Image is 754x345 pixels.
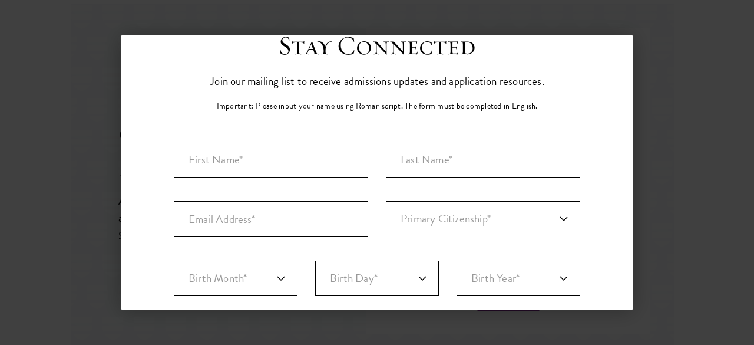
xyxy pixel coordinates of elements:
p: Important: Please input your name using Roman script. The form must be completed in English. [217,100,538,112]
div: Last Name (Family Name)* [386,142,580,178]
div: Birthdate* [174,261,580,320]
input: Last Name* [386,142,580,178]
select: Year [457,261,580,296]
p: Join our mailing list to receive admissions updates and application resources. [210,71,544,91]
input: Email Address* [174,201,368,237]
select: Day [315,261,439,296]
h3: Stay Connected [278,29,476,63]
div: Primary Citizenship* [386,201,580,237]
select: Month [174,261,297,296]
input: First Name* [174,142,368,178]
